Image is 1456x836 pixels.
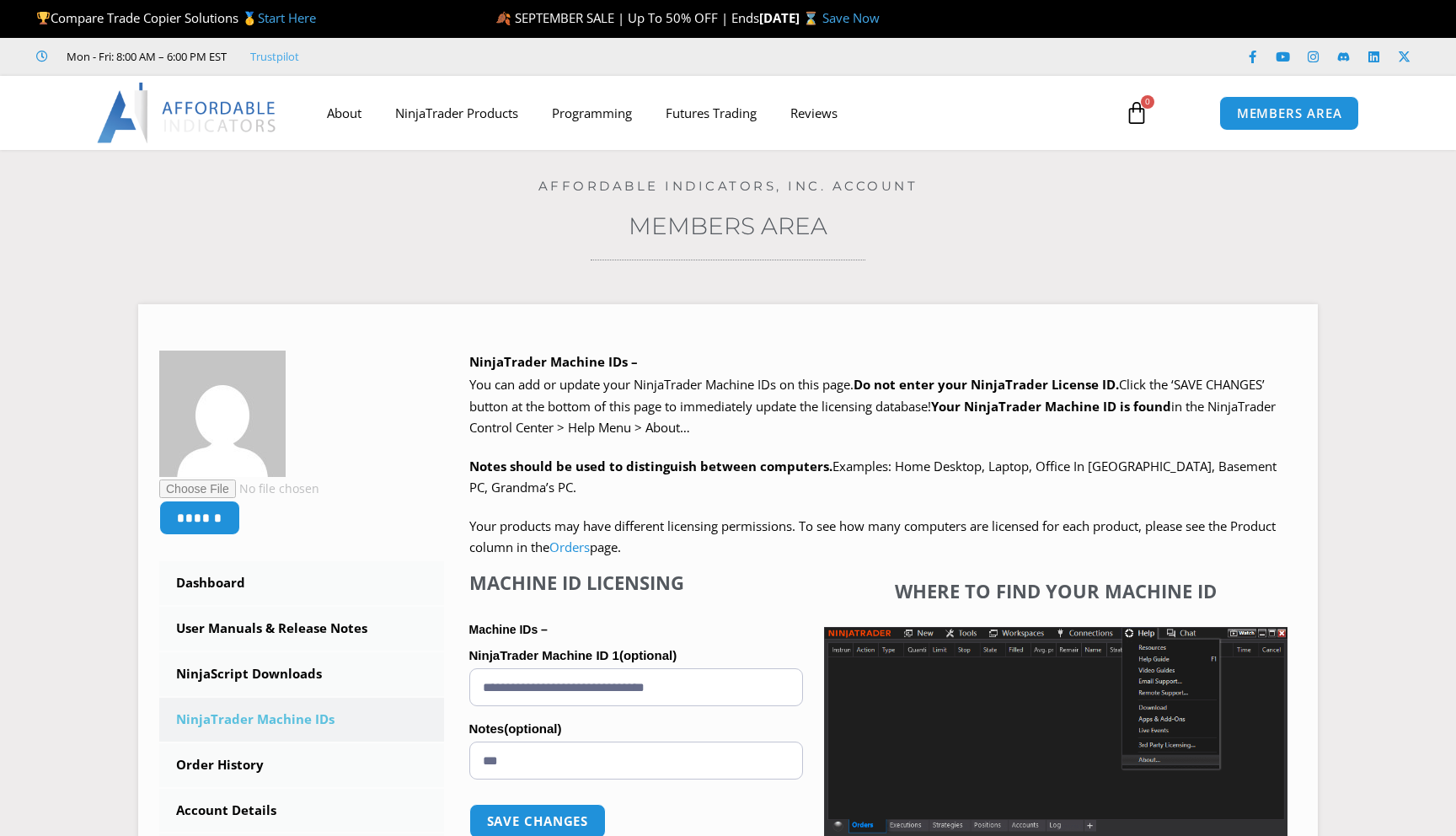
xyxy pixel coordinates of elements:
a: Trustpilot [250,46,299,67]
span: (optional) [504,721,561,736]
span: 0 [1141,95,1154,109]
a: Start Here [258,9,316,26]
a: Order History [159,743,444,787]
a: Save Now [822,9,880,26]
span: Examples: Home Desktop, Laptop, Office In [GEOGRAPHIC_DATA], Basement PC, Grandma’s PC. [469,458,1277,496]
strong: Notes should be used to distinguish between computers. [469,458,832,474]
a: Affordable Indicators, Inc. Account [538,178,918,194]
a: Programming [535,94,649,132]
span: MEMBERS AREA [1237,107,1342,120]
nav: Menu [310,94,1105,132]
a: Account Details [159,789,444,833]
img: d542646a31894fd1580a02df4f615c937ef2c68892f3437a8e29e0ea930a3fe3 [159,351,286,477]
a: About [310,94,378,132]
label: NinjaTrader Machine ID 1 [469,643,803,668]
strong: Your NinjaTrader Machine ID is found [931,398,1171,415]
strong: [DATE] ⌛ [759,9,822,26]
span: Compare Trade Copier Solutions 🥇 [36,9,316,26]
a: NinjaScript Downloads [159,652,444,696]
span: 🍂 SEPTEMBER SALE | Up To 50% OFF | Ends [495,9,759,26]
a: User Manuals & Release Notes [159,607,444,651]
a: Members Area [629,212,827,240]
a: Orders [549,539,590,555]
img: Screenshot 2025-01-17 1155544 | Affordable Indicators – NinjaTrader [824,627,1287,836]
span: Your products may have different licensing permissions. To see how many computers are licensed fo... [469,517,1276,556]
b: NinjaTrader Machine IDs – [469,353,638,370]
img: 🏆 [37,12,50,24]
label: Notes [469,716,803,742]
a: Dashboard [159,561,444,605]
a: Futures Trading [649,94,773,132]
a: 0 [1100,88,1174,137]
a: MEMBERS AREA [1219,96,1360,131]
h4: Where to find your Machine ID [824,580,1287,602]
a: Reviews [773,94,854,132]
b: Do not enter your NinjaTrader License ID. [854,376,1119,393]
a: NinjaTrader Products [378,94,535,132]
span: You can add or update your NinjaTrader Machine IDs on this page. [469,376,854,393]
strong: Machine IDs – [469,623,548,636]
span: Mon - Fri: 8:00 AM – 6:00 PM EST [62,46,227,67]
span: (optional) [619,648,677,662]
img: LogoAI | Affordable Indicators – NinjaTrader [97,83,278,143]
span: Click the ‘SAVE CHANGES’ button at the bottom of this page to immediately update the licensing da... [469,376,1276,436]
a: NinjaTrader Machine IDs [159,698,444,742]
h4: Machine ID Licensing [469,571,803,593]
